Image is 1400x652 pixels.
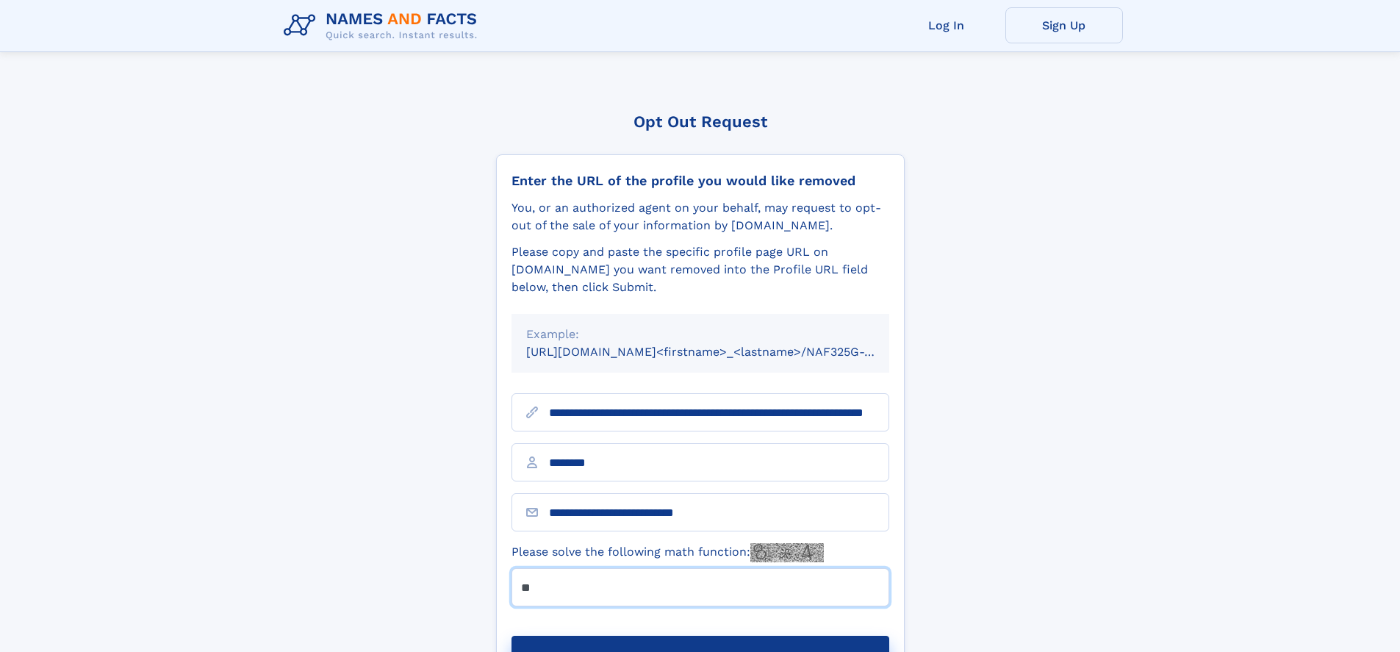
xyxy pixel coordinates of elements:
label: Please solve the following math function: [511,543,824,562]
div: Example: [526,326,875,343]
div: Enter the URL of the profile you would like removed [511,173,889,189]
div: You, or an authorized agent on your behalf, may request to opt-out of the sale of your informatio... [511,199,889,234]
a: Log In [888,7,1005,43]
a: Sign Up [1005,7,1123,43]
img: Logo Names and Facts [278,6,489,46]
div: Opt Out Request [496,112,905,131]
small: [URL][DOMAIN_NAME]<firstname>_<lastname>/NAF325G-xxxxxxxx [526,345,917,359]
div: Please copy and paste the specific profile page URL on [DOMAIN_NAME] you want removed into the Pr... [511,243,889,296]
